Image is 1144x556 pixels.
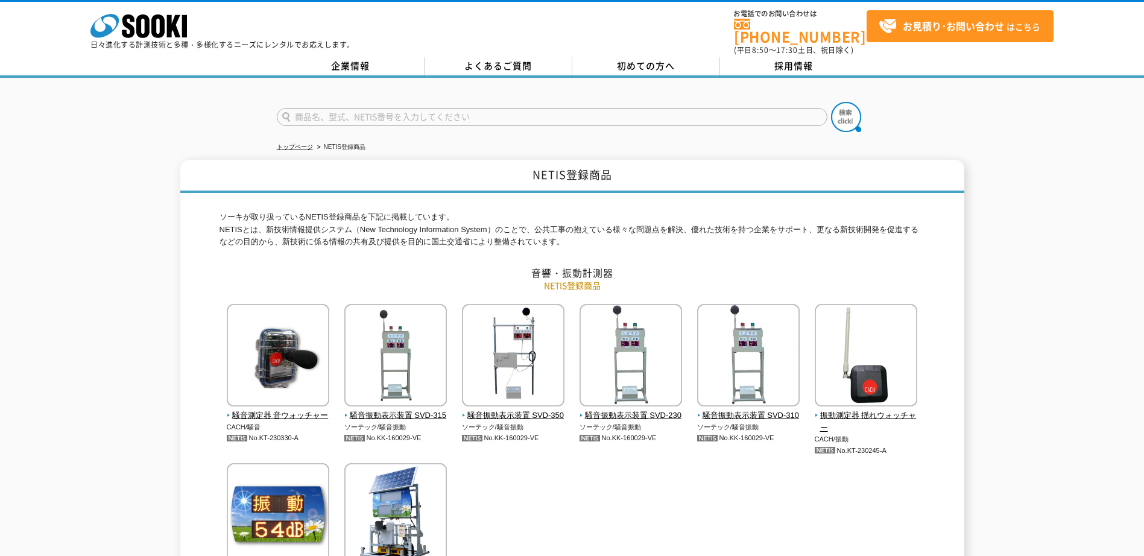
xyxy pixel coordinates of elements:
a: トップページ [277,144,313,150]
a: 騒音振動表示装置 SVD-230 [580,398,683,422]
span: 騒音振動表示装置 SVD-230 [580,409,683,422]
img: 振動測定器 揺れウォッチャー [815,304,917,409]
p: ソーテック/騒音振動 [580,422,683,432]
span: 振動測定器 揺れウォッチャー [815,409,918,435]
a: 採用情報 [720,57,868,75]
p: CACH/振動 [815,434,918,444]
span: 8:50 [752,45,769,55]
span: お電話でのお問い合わせは [734,10,867,17]
a: 初めての方へ [572,57,720,75]
a: 騒音振動表示装置 SVD-310 [697,398,800,422]
span: (平日 ～ 土日、祝日除く) [734,45,853,55]
p: ソーテック/騒音振動 [344,422,447,432]
p: ソーキが取り扱っているNETIS登録商品を下記に掲載しています。 NETISとは、新技術情報提供システム（New Technology Information System）のことで、公共工事の... [220,211,925,248]
span: 騒音振動表示装置 SVD-350 [462,409,565,422]
p: No.KK-160029-VE [462,432,565,444]
h2: 音響・振動計測器 [220,267,925,279]
p: ソーテック/騒音振動 [462,422,565,432]
p: ソーテック/騒音振動 [697,422,800,432]
a: 企業情報 [277,57,425,75]
input: 商品名、型式、NETIS番号を入力してください [277,108,827,126]
p: No.KK-160029-VE [697,432,800,444]
p: No.KT-230245-A [815,444,918,457]
a: お見積り･お問い合わせはこちら [867,10,1054,42]
a: よくあるご質問 [425,57,572,75]
p: NETIS登録商品 [220,279,925,292]
h1: NETIS登録商品 [180,160,964,193]
a: 騒音測定器 音ウォッチャー [227,398,330,422]
a: 騒音振動表示装置 SVD-315 [344,398,447,422]
p: No.KK-160029-VE [344,432,447,444]
span: 騒音振動表示装置 SVD-315 [344,409,447,422]
img: 騒音測定器 音ウォッチャー [227,304,329,409]
span: 17:30 [776,45,798,55]
span: 初めての方へ [617,59,675,72]
span: はこちら [879,17,1040,36]
img: 騒音振動表示装置 SVD-310 [697,304,800,409]
img: btn_search.png [831,102,861,132]
strong: お見積り･お問い合わせ [903,19,1004,33]
p: CACH/騒音 [227,422,330,432]
a: [PHONE_NUMBER] [734,19,867,43]
p: 日々進化する計測技術と多種・多様化するニーズにレンタルでお応えします。 [90,41,355,48]
img: 騒音振動表示装置 SVD-230 [580,304,682,409]
a: 振動測定器 揺れウォッチャー [815,398,918,434]
span: 騒音測定器 音ウォッチャー [227,409,330,422]
span: 騒音振動表示装置 SVD-310 [697,409,800,422]
img: 騒音振動表示装置 SVD-350 [462,304,564,409]
a: 騒音振動表示装置 SVD-350 [462,398,565,422]
p: No.KK-160029-VE [580,432,683,444]
p: No.KT-230330-A [227,432,330,444]
li: NETIS登録商品 [315,141,365,154]
img: 騒音振動表示装置 SVD-315 [344,304,447,409]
